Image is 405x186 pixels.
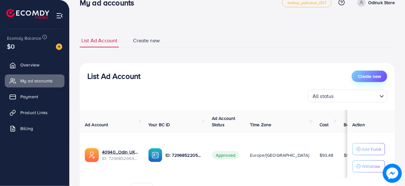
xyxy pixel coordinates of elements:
[5,122,64,135] a: Billing
[320,152,334,158] span: $93.48
[102,149,138,162] div: <span class='underline'>40940_Odin UK_1698930917217</span></br>7296852663860346881
[250,121,271,128] span: Time Zone
[56,12,63,19] img: menu
[5,74,64,87] a: My ad accounts
[102,149,138,155] a: 40940_Odin UK_1698930917217
[320,121,329,128] span: Cost
[87,72,140,81] h3: List Ad Account
[85,148,99,162] img: ic-ads-acc.e4c84228.svg
[212,115,235,128] span: Ad Account Status
[5,90,64,103] a: Payment
[148,148,162,162] img: ic-ba-acc.ded83a64.svg
[81,37,117,44] span: List Ad Account
[311,92,335,101] span: All status
[148,121,170,128] span: Your BC ID
[102,155,138,162] span: ID: 7296852663860346881
[358,73,381,79] span: Create new
[5,106,64,119] a: Product Links
[85,121,108,128] span: Ad Account
[7,42,15,51] span: $0
[7,35,41,41] span: Ecomdy Balance
[212,151,239,159] span: Approved
[165,151,202,159] p: ID: 7296852205523927041
[20,62,39,68] span: Overview
[20,78,53,84] span: My ad accounts
[383,164,402,183] img: image
[20,109,48,116] span: Product Links
[308,90,387,102] div: Search for option
[287,1,326,5] span: metap_pakistan_001
[20,125,33,132] span: Billing
[352,143,385,155] button: Add Fund
[352,71,387,82] button: Create new
[6,9,49,19] img: logo
[250,152,309,158] span: Europe/[GEOGRAPHIC_DATA]
[361,162,380,170] p: Withdraw
[56,44,62,50] img: image
[361,145,381,153] p: Add Fund
[20,93,38,100] span: Payment
[336,90,377,101] input: Search for option
[133,37,160,44] span: Create new
[352,160,385,172] button: Withdraw
[352,121,365,128] span: Action
[5,59,64,71] a: Overview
